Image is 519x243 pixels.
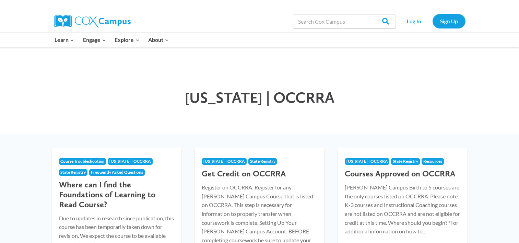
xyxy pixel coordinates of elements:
[203,159,245,164] span: [US_STATE] | OCCRRA
[250,159,275,164] span: State Registry
[55,35,74,44] span: Learn
[59,180,175,209] h3: Where can I find the Foundations of Learning to Read Course?
[109,159,151,164] span: [US_STATE] | OCCRRA
[346,159,388,164] span: [US_STATE] | OCCRRA
[433,14,465,28] a: Sign Up
[202,169,317,179] h3: Get Credit on OCCRRA
[83,35,106,44] span: Engage
[54,15,131,27] img: Cox Campus
[115,35,139,44] span: Explore
[399,14,429,28] a: Log In
[399,14,465,28] nav: Secondary Navigation
[60,159,104,164] span: Course Troubleshooting
[50,33,173,47] nav: Primary Navigation
[293,14,396,28] input: Search Cox Campus
[393,159,418,164] span: State Registry
[185,88,334,106] span: [US_STATE] | OCCRRA
[345,169,460,179] h3: Courses Approved on OCCRRA
[345,183,460,236] p: [PERSON_NAME] Campus Birth to 5 courses are the only courses listed on OCCRRA. Please note: K-3 c...
[91,170,143,175] span: Frequently Asked Questions
[423,159,442,164] span: Resources
[60,170,86,175] span: State Registry
[148,35,169,44] span: About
